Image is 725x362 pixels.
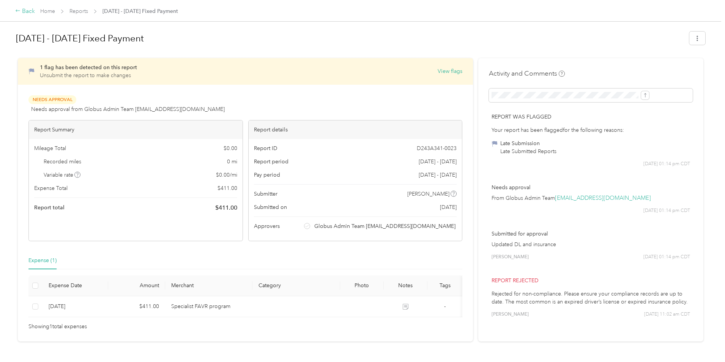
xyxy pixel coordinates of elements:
[433,282,456,289] div: Tags
[34,204,65,212] span: Report total
[254,190,277,198] span: Submitter
[417,144,457,152] span: D243A341-0023
[215,203,237,212] span: $ 411.00
[644,311,690,318] span: [DATE] 11:02 am CDT
[254,203,287,211] span: Submitted on
[438,67,462,75] button: View flags
[44,158,81,166] span: Recorded miles
[407,190,449,198] span: [PERSON_NAME]
[444,303,446,310] span: -
[40,64,137,71] span: 1 flag has been detected on this report
[492,290,690,306] p: Rejected for non-compliance. Please ensure your compliance records are up to date. The most commo...
[28,256,57,265] div: Expense (1)
[43,275,108,296] th: Expense Date
[492,126,690,134] div: Your report has been flagged for the following reasons:
[384,275,427,296] th: Notes
[419,158,457,166] span: [DATE] - [DATE]
[492,230,690,238] p: Submitted for approval
[34,144,66,152] span: Mileage Total
[227,158,237,166] span: 0 mi
[314,222,455,230] span: Globus Admin Team [EMAIL_ADDRESS][DOMAIN_NAME]
[500,147,556,155] div: Late Submitted Reports
[15,7,35,16] div: Back
[555,194,651,202] a: [EMAIL_ADDRESS][DOMAIN_NAME]
[440,203,457,211] span: [DATE]
[249,120,462,139] div: Report details
[427,296,462,317] td: -
[165,275,253,296] th: Merchant
[643,254,690,261] span: [DATE] 01:14 pm CDT
[492,311,529,318] span: [PERSON_NAME]
[252,275,340,296] th: Category
[43,296,108,317] td: 8-25-2025
[492,113,690,121] p: Report was flagged
[108,296,165,317] td: $411.00
[16,29,684,47] h1: Sep 1 - 30, 2025 Fixed Payment
[492,277,690,285] p: Report rejected
[69,8,88,14] a: Reports
[254,222,280,230] span: Approvers
[254,158,288,166] span: Report period
[28,95,76,104] span: Needs Approval
[108,275,165,296] th: Amount
[224,144,237,152] span: $ 0.00
[102,7,178,15] span: [DATE] - [DATE] Fixed Payment
[643,161,690,168] span: [DATE] 01:14 pm CDT
[492,194,690,202] p: From Globus Admin Team
[492,254,529,261] span: [PERSON_NAME]
[40,8,55,14] a: Home
[216,171,237,179] span: $ 0.00 / mi
[489,69,565,78] h4: Activity and Comments
[254,144,277,152] span: Report ID
[28,322,87,331] span: Showing 1 total expenses
[340,275,384,296] th: Photo
[500,139,556,147] div: Late Submission
[29,120,243,139] div: Report Summary
[40,71,137,79] p: Unsubmit the report to make changes
[427,275,462,296] th: Tags
[643,207,690,214] span: [DATE] 01:14 pm CDT
[165,296,253,317] td: Specialist FAVR program
[682,319,725,362] iframe: Everlance-gr Chat Button Frame
[492,183,690,191] p: Needs approval
[419,171,457,179] span: [DATE] - [DATE]
[217,184,237,192] span: $ 411.00
[44,171,81,179] span: Variable rate
[254,171,280,179] span: Pay period
[492,240,690,248] p: Updated DL and insurance
[34,184,68,192] span: Expense Total
[31,105,225,113] span: Needs approval from Globus Admin Team [EMAIL_ADDRESS][DOMAIN_NAME]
